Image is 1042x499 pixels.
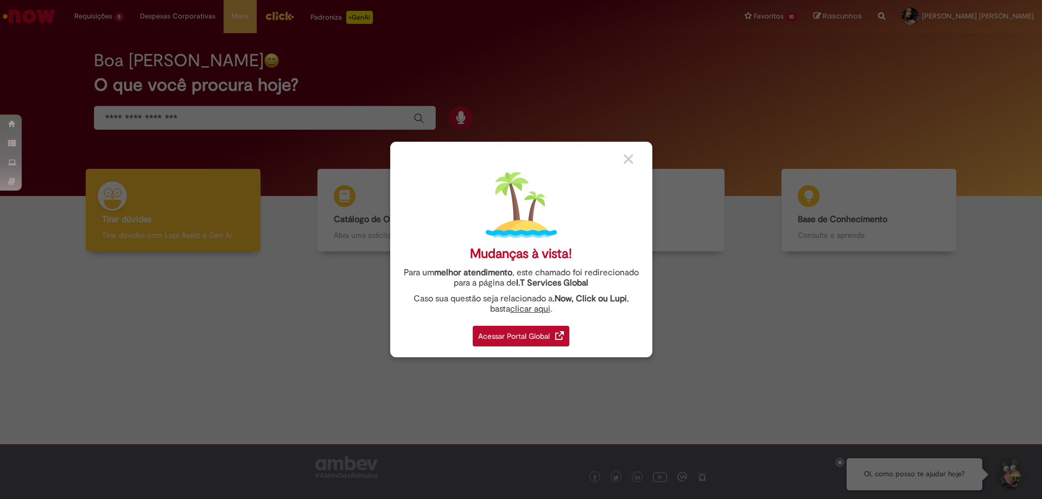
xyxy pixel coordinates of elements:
img: close_button_grey.png [624,154,633,164]
img: island.png [486,169,557,241]
strong: melhor atendimento [434,267,512,278]
div: Mudanças à vista! [470,246,572,262]
a: Acessar Portal Global [473,320,569,346]
div: Para um , este chamado foi redirecionado para a página de [398,268,644,288]
a: I.T Services Global [516,271,588,288]
div: Acessar Portal Global [473,326,569,346]
strong: .Now, Click ou Lupi [552,293,627,304]
div: Caso sua questão seja relacionado a , basta . [398,294,644,314]
a: clicar aqui [510,298,550,314]
img: redirect_link.png [555,331,564,340]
